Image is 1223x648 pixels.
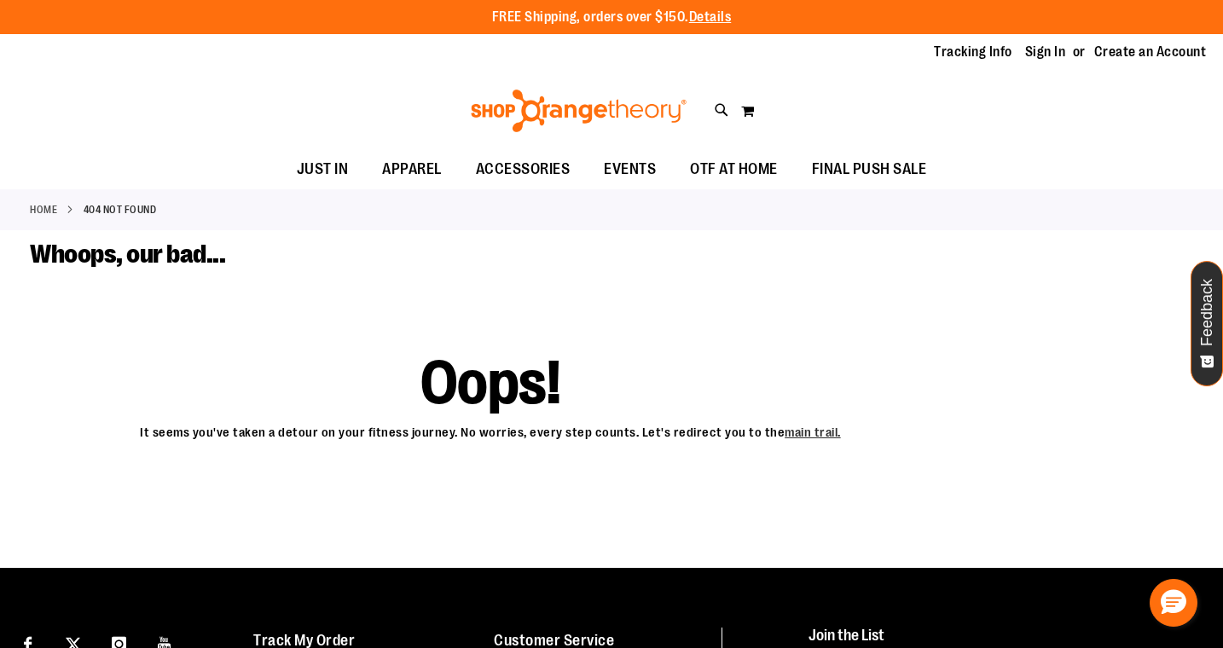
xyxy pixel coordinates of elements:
span: JUST IN [297,150,349,188]
a: ACCESSORIES [459,150,588,189]
strong: 404 Not Found [84,202,157,217]
span: ACCESSORIES [476,150,571,188]
span: OTF AT HOME [690,150,778,188]
a: EVENTS [587,150,673,189]
span: FINAL PUSH SALE [812,150,927,188]
a: Sign In [1025,43,1066,61]
a: Create an Account [1094,43,1207,61]
a: APPAREL [365,150,459,189]
span: Whoops, our bad... [30,240,225,269]
button: Hello, have a question? Let’s chat. [1150,579,1197,627]
button: Feedback - Show survey [1191,261,1223,386]
a: FINAL PUSH SALE [795,150,944,189]
span: Feedback [1199,279,1215,346]
a: Tracking Info [934,43,1012,61]
span: EVENTS [604,150,656,188]
span: Oops! [420,367,561,398]
a: OTF AT HOME [673,150,795,189]
img: Shop Orangetheory [468,90,689,132]
p: FREE Shipping, orders over $150. [492,8,732,27]
a: main trail. [785,425,841,440]
p: It seems you've taken a detour on your fitness journey. No worries, every step counts. Let's redi... [30,415,951,442]
a: Home [30,202,57,217]
a: JUST IN [280,150,366,189]
a: Details [689,9,732,25]
span: APPAREL [382,150,442,188]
